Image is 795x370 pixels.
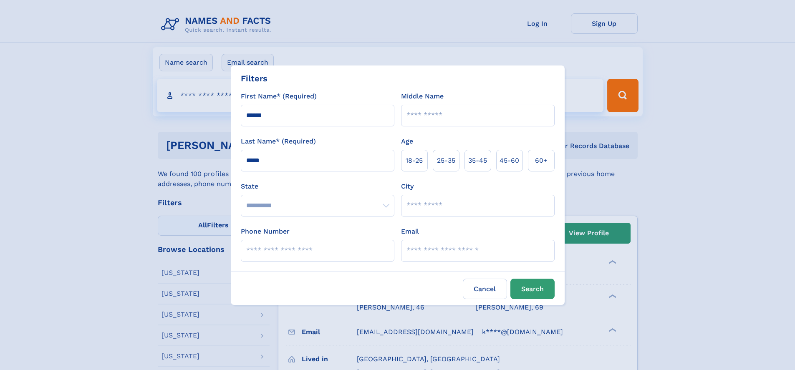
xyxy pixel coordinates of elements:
label: Phone Number [241,227,290,237]
label: Cancel [463,279,507,299]
label: Age [401,136,413,146]
label: Middle Name [401,91,444,101]
span: 18‑25 [406,156,423,166]
label: City [401,181,414,191]
span: 35‑45 [468,156,487,166]
label: Email [401,227,419,237]
span: 45‑60 [500,156,519,166]
label: First Name* (Required) [241,91,317,101]
button: Search [510,279,555,299]
span: 25‑35 [437,156,455,166]
label: Last Name* (Required) [241,136,316,146]
label: State [241,181,394,191]
div: Filters [241,72,268,85]
span: 60+ [535,156,548,166]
